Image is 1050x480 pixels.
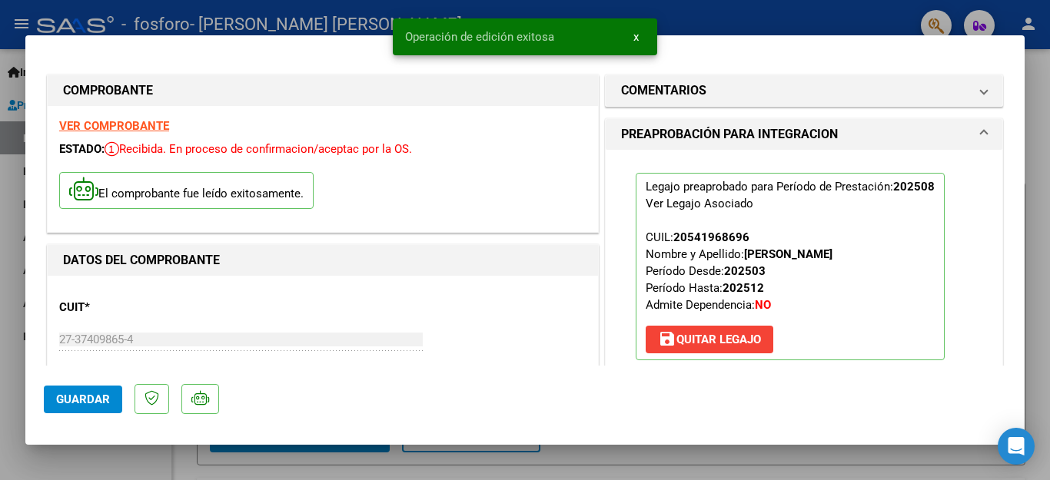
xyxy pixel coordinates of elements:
button: x [621,23,651,51]
p: Legajo preaprobado para Período de Prestación: [636,173,945,360]
mat-expansion-panel-header: COMENTARIOS [606,75,1002,106]
span: Operación de edición exitosa [405,29,554,45]
p: El comprobante fue leído exitosamente. [59,172,314,210]
span: Quitar Legajo [658,333,761,346]
strong: NO [755,298,771,312]
strong: [PERSON_NAME] [744,247,832,261]
a: VER COMPROBANTE [59,119,169,133]
h1: PREAPROBACIÓN PARA INTEGRACION [621,125,838,144]
mat-expansion-panel-header: PREAPROBACIÓN PARA INTEGRACION [606,119,1002,150]
span: ESTADO: [59,142,105,156]
button: Guardar [44,386,122,413]
strong: 202512 [723,281,764,295]
strong: 202508 [893,180,935,194]
strong: 202503 [724,264,766,278]
span: Recibida. En proceso de confirmacion/aceptac por la OS. [105,142,412,156]
strong: COMPROBANTE [63,83,153,98]
button: Quitar Legajo [646,326,773,353]
div: PREAPROBACIÓN PARA INTEGRACION [606,150,1002,396]
div: Open Intercom Messenger [998,428,1035,465]
span: x [633,30,639,44]
span: Guardar [56,392,110,406]
span: CUIL: Nombre y Apellido: Período Desde: Período Hasta: Admite Dependencia: [646,230,832,312]
mat-icon: save [658,329,676,348]
h1: COMENTARIOS [621,81,706,100]
p: CUIT [59,299,218,316]
div: 20541968696 [673,229,749,246]
div: Ver Legajo Asociado [646,195,753,212]
strong: DATOS DEL COMPROBANTE [63,253,220,267]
